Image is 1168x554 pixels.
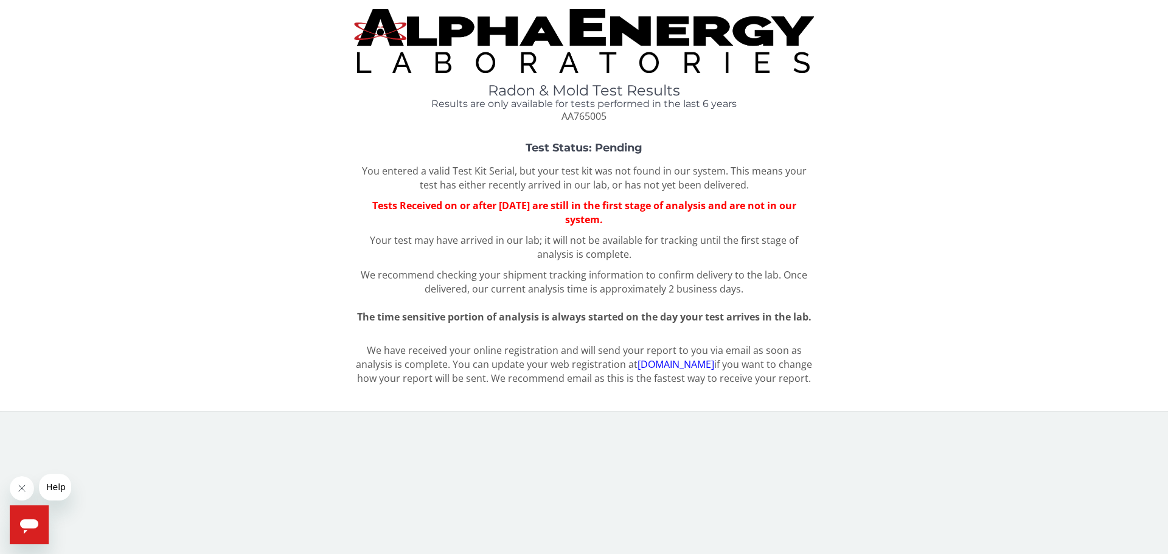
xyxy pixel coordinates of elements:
h4: Results are only available for tests performed in the last 6 years [354,99,814,109]
span: The time sensitive portion of analysis is always started on the day your test arrives in the lab. [357,310,812,324]
strong: Test Status: Pending [526,141,642,154]
span: AA765005 [561,109,607,123]
span: Tests Received on or after [DATE] are still in the first stage of analysis and are not in our sys... [372,199,796,226]
span: We recommend checking your shipment tracking information to confirm delivery to the lab. [361,268,781,282]
p: We have received your online registration and will send your report to you via email as soon as a... [354,344,814,386]
h1: Radon & Mold Test Results [354,83,814,99]
p: Your test may have arrived in our lab; it will not be available for tracking until the first stag... [354,234,814,261]
img: TightCrop.jpg [354,9,814,73]
a: [DOMAIN_NAME] [638,358,714,371]
span: Once delivered, our current analysis time is approximately 2 business days. [425,268,807,296]
iframe: Button to launch messaging window [10,505,49,544]
p: You entered a valid Test Kit Serial, but your test kit was not found in our system. This means yo... [354,164,814,192]
iframe: Message from company [39,474,71,500]
iframe: Close message [10,476,34,500]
